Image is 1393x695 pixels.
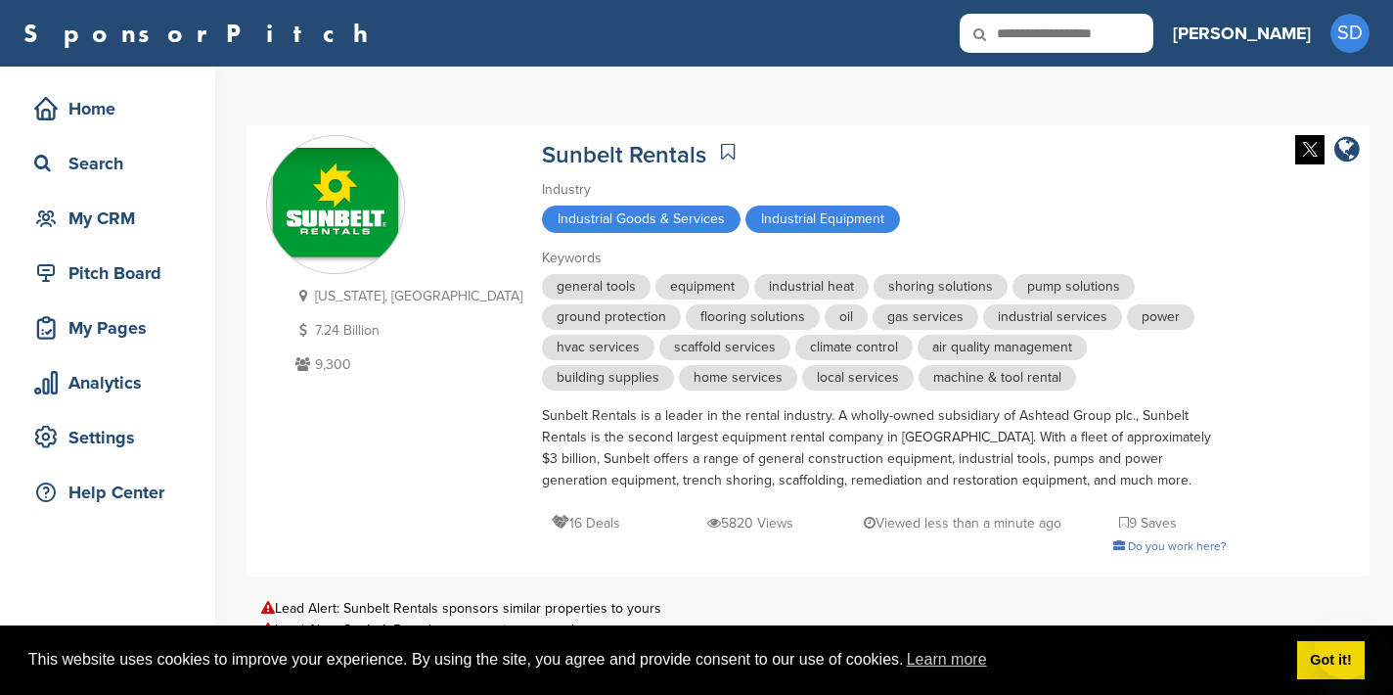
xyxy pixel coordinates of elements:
span: local services [802,365,914,391]
span: machine & tool rental [919,365,1076,391]
span: climate control [795,335,913,360]
span: power [1127,304,1194,330]
a: Do you work here? [1113,539,1227,553]
span: scaffold services [659,335,790,360]
span: Do you work here? [1128,539,1227,553]
p: 5820 Views [707,511,793,535]
a: SponsorPitch [23,21,381,46]
div: Settings [29,420,196,455]
span: hvac services [542,335,654,360]
span: oil [825,304,868,330]
div: Keywords [542,248,1227,269]
span: This website uses cookies to improve your experience. By using the site, you agree and provide co... [28,645,1281,674]
p: [US_STATE], [GEOGRAPHIC_DATA] [291,284,522,308]
span: ground protection [542,304,681,330]
a: Sunbelt Rentals [542,141,706,169]
span: building supplies [542,365,674,391]
div: Home [29,91,196,126]
div: Search [29,146,196,181]
p: Viewed less than a minute ago [864,511,1061,535]
img: Twitter white [1295,135,1325,164]
span: gas services [873,304,978,330]
a: Analytics [20,360,196,405]
a: [PERSON_NAME] [1173,12,1311,55]
span: industrial heat [754,274,869,300]
span: home services [679,365,797,391]
p: 7.24 Billion [291,318,522,343]
span: equipment [655,274,749,300]
span: pump solutions [1012,274,1135,300]
a: dismiss cookie message [1297,641,1365,680]
p: 9 Saves [1119,511,1177,535]
a: Home [20,86,196,131]
div: Analytics [29,365,196,400]
a: Search [20,141,196,186]
div: My Pages [29,310,196,346]
a: Settings [20,415,196,460]
span: Industrial Equipment [745,206,900,233]
span: general tools [542,274,651,300]
div: Industry [542,179,1227,201]
span: flooring solutions [686,304,820,330]
div: Help Center [29,475,196,510]
h3: [PERSON_NAME] [1173,20,1311,47]
a: company link [1334,135,1360,167]
span: SD [1330,14,1370,53]
iframe: Button to launch messaging window [1315,617,1377,679]
a: Pitch Board [20,251,196,296]
a: My Pages [20,305,196,350]
img: Sponsorpitch & Sunbelt Rentals [267,148,404,263]
a: Help Center [20,470,196,515]
div: Lead Alert: Sunbelt Rentals sponsors in your market [261,623,1355,637]
p: 16 Deals [552,511,620,535]
div: Pitch Board [29,255,196,291]
div: My CRM [29,201,196,236]
div: Lead Alert: Sunbelt Rentals sponsors similar properties to yours [261,601,1355,616]
span: Industrial Goods & Services [542,206,741,233]
a: learn more about cookies [904,645,990,674]
span: shoring solutions [874,274,1008,300]
div: Sunbelt Rentals is a leader in the rental industry. A wholly-owned subsidiary of Ashtead Group pl... [542,405,1227,491]
span: industrial services [983,304,1122,330]
a: My CRM [20,196,196,241]
span: air quality management [918,335,1087,360]
p: 9,300 [291,352,522,377]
